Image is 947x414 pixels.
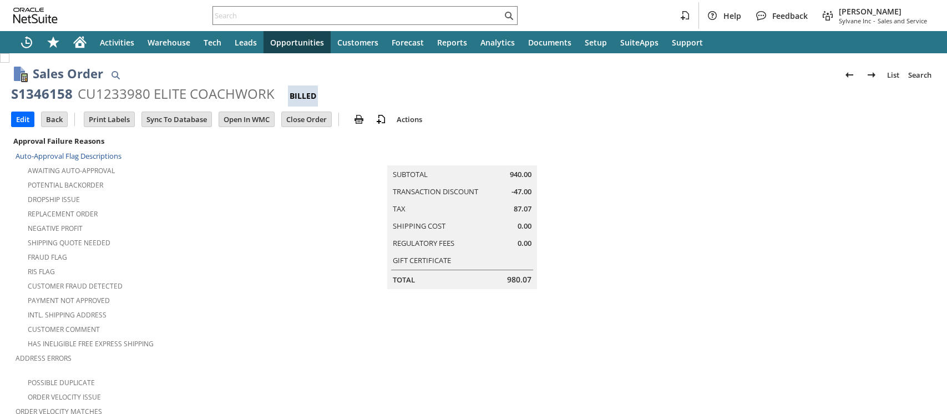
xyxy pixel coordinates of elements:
a: SuiteApps [614,31,665,53]
span: Tech [204,37,221,48]
a: Address Errors [16,354,72,363]
a: Customers [331,31,385,53]
a: Recent Records [13,31,40,53]
span: Sales and Service [878,17,927,25]
a: Shipping Quote Needed [28,238,110,248]
a: Order Velocity Issue [28,392,101,402]
a: Fraud Flag [28,253,67,262]
img: print.svg [352,113,366,126]
svg: Home [73,36,87,49]
span: Documents [528,37,571,48]
a: Negative Profit [28,224,83,233]
svg: Recent Records [20,36,33,49]
span: 0.00 [518,221,531,231]
span: Warehouse [148,37,190,48]
a: Subtotal [393,169,428,179]
a: RIS flag [28,267,55,276]
span: Help [723,11,741,21]
span: Forecast [392,37,424,48]
span: Feedback [772,11,808,21]
div: CU1233980 ELITE COACHWORK [78,85,275,103]
a: Regulatory Fees [393,238,454,248]
a: Possible Duplicate [28,378,95,387]
a: Customer Comment [28,325,100,334]
img: Next [865,68,878,82]
svg: Search [502,9,515,22]
input: Print Labels [84,112,134,127]
span: Reports [437,37,467,48]
a: Analytics [474,31,521,53]
span: Support [672,37,703,48]
img: Quick Find [109,68,122,82]
input: Close Order [282,112,331,127]
a: Tech [197,31,228,53]
a: Activities [93,31,141,53]
img: Previous [843,68,856,82]
a: Replacement Order [28,209,98,219]
span: [PERSON_NAME] [839,6,927,17]
span: -47.00 [512,186,531,197]
a: Setup [578,31,614,53]
a: Search [904,66,936,84]
a: Home [67,31,93,53]
span: 940.00 [510,169,531,180]
a: Payment not approved [28,296,110,305]
a: Forecast [385,31,431,53]
input: Back [42,112,67,127]
span: Customers [337,37,378,48]
div: S1346158 [11,85,73,103]
span: Leads [235,37,257,48]
caption: Summary [387,148,537,165]
span: - [873,17,875,25]
a: Documents [521,31,578,53]
a: Support [665,31,710,53]
a: Intl. Shipping Address [28,310,107,320]
span: 0.00 [518,238,531,249]
a: Potential Backorder [28,180,103,190]
input: Open In WMC [219,112,274,127]
span: Activities [100,37,134,48]
svg: logo [13,8,58,23]
input: Search [213,9,502,22]
a: Actions [392,114,427,124]
a: Total [393,275,415,285]
a: Shipping Cost [393,221,445,231]
a: Transaction Discount [393,186,478,196]
span: Sylvane Inc [839,17,871,25]
a: Opportunities [264,31,331,53]
span: Opportunities [270,37,324,48]
a: Auto-Approval Flag Descriptions [16,151,121,161]
a: List [883,66,904,84]
span: Analytics [480,37,515,48]
svg: Shortcuts [47,36,60,49]
div: Shortcuts [40,31,67,53]
input: Sync To Database [142,112,211,127]
a: Awaiting Auto-Approval [28,166,115,175]
a: Customer Fraud Detected [28,281,123,291]
a: Gift Certificate [393,255,451,265]
img: add-record.svg [374,113,388,126]
span: 87.07 [514,204,531,214]
a: Reports [431,31,474,53]
a: Tax [393,204,406,214]
div: Billed [288,85,318,107]
a: Warehouse [141,31,197,53]
span: SuiteApps [620,37,659,48]
div: Approval Failure Reasons [11,134,315,148]
a: Has Ineligible Free Express Shipping [28,339,154,349]
a: Leads [228,31,264,53]
span: 980.07 [507,274,531,285]
input: Edit [12,112,34,127]
span: Setup [585,37,607,48]
h1: Sales Order [33,64,103,83]
a: Dropship Issue [28,195,80,204]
